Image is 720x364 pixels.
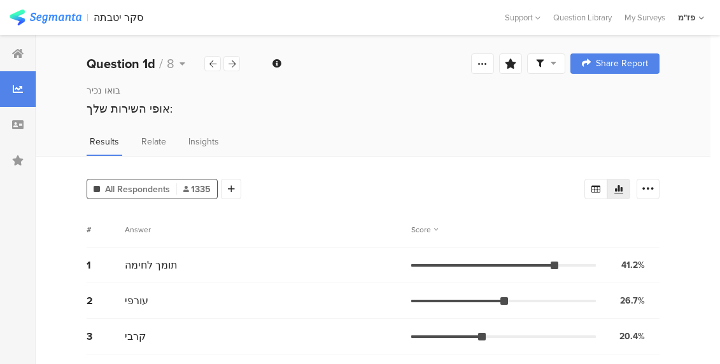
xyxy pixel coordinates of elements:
div: 1 [87,258,125,272]
span: Results [90,135,119,148]
div: 41.2% [621,258,645,272]
div: Score [411,224,438,235]
div: בואו נכיר [87,84,660,97]
div: פז"מ [678,11,695,24]
span: עורפי [125,293,148,308]
div: # [87,224,125,235]
div: 20.4% [619,330,645,343]
div: 3 [87,329,125,344]
span: Share Report [596,59,648,68]
span: 8 [167,54,174,73]
div: 26.7% [620,294,645,307]
a: Question Library [547,11,618,24]
div: | [87,10,88,25]
span: 1335 [183,183,211,196]
div: 2 [87,293,125,308]
div: Support [505,8,540,27]
img: segmanta logo [10,10,81,25]
a: My Surveys [618,11,672,24]
span: Insights [188,135,219,148]
span: תומך לחימה [125,258,178,272]
div: אופי השירות שלך: [87,101,660,117]
span: קרבי [125,329,146,344]
b: Question 1d [87,54,155,73]
div: סקר יטבתה [94,11,143,24]
span: Relate [141,135,166,148]
span: All Respondents [105,183,170,196]
div: Answer [125,224,151,235]
span: / [159,54,163,73]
